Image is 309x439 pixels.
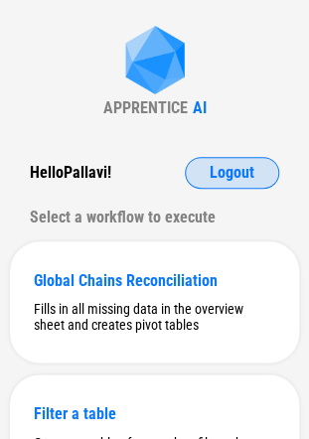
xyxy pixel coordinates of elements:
[34,301,275,333] div: Fills in all missing data in the overview sheet and creates pivot tables
[30,202,279,233] div: Select a workflow to execute
[34,404,275,423] div: Filter a table
[185,157,279,189] button: Logout
[103,98,188,117] div: APPRENTICE
[34,271,275,290] div: Global Chains Reconciliation
[210,165,254,181] span: Logout
[30,157,111,189] div: Hello Pallavi !
[193,98,207,117] div: AI
[115,26,195,98] img: Apprentice AI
